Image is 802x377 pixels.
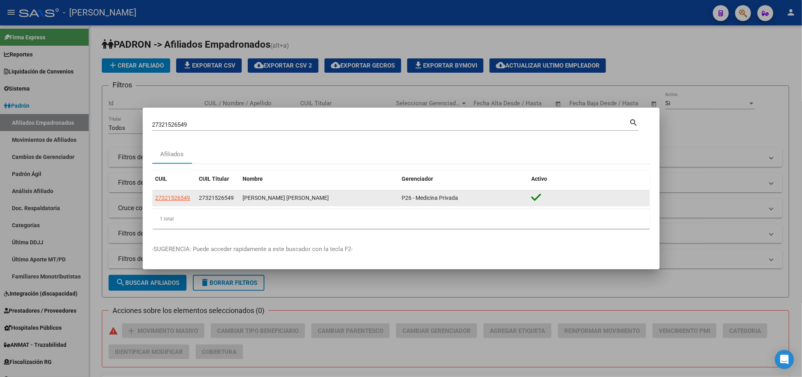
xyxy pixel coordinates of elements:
span: CUIL [155,176,167,182]
div: Open Intercom Messenger [775,350,794,369]
datatable-header-cell: Gerenciador [399,170,528,188]
span: Activo [531,176,547,182]
span: P26 - Medicina Privada [402,195,458,201]
div: 1 total [152,209,650,229]
p: -SUGERENCIA: Puede acceder rapidamente a este buscador con la tecla F2- [152,245,650,254]
span: CUIL Titular [199,176,229,182]
div: [PERSON_NAME] [PERSON_NAME] [243,193,396,203]
datatable-header-cell: CUIL [152,170,196,188]
datatable-header-cell: CUIL Titular [196,170,240,188]
span: 27321526549 [155,195,190,201]
span: Gerenciador [402,176,433,182]
span: Nombre [243,176,263,182]
datatable-header-cell: Nombre [240,170,399,188]
div: Afiliados [160,150,184,159]
span: 27321526549 [199,195,234,201]
datatable-header-cell: Activo [528,170,650,188]
mat-icon: search [629,117,639,127]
